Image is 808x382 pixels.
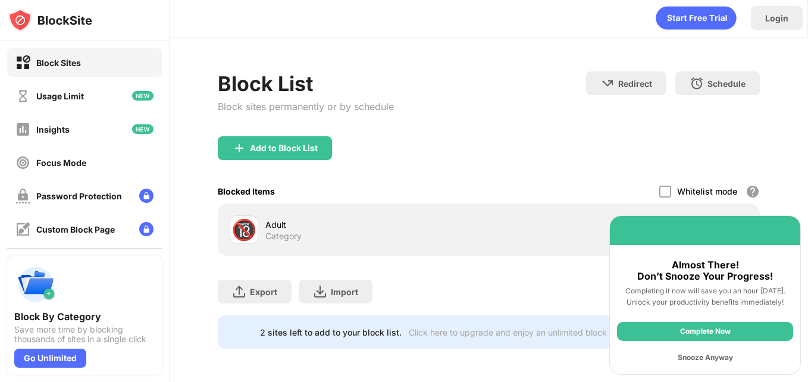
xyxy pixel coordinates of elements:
div: 🔞 [231,218,256,242]
div: Almost There! Don’t Snooze Your Progress! [617,259,793,282]
div: Save more time by blocking thousands of sites in a single click [14,325,155,344]
div: Go Unlimited [14,349,86,368]
div: Adult [265,218,488,231]
div: Focus Mode [36,158,86,168]
div: Password Protection [36,191,122,201]
div: Block Sites [36,58,81,68]
div: Usage Limit [36,91,84,101]
img: customize-block-page-off.svg [15,222,30,237]
div: Block By Category [14,311,155,322]
img: new-icon.svg [132,91,154,101]
div: Click here to upgrade and enjoy an unlimited block list. [409,327,622,337]
div: Add to Block List [250,143,318,153]
div: Insights [36,124,70,134]
img: lock-menu.svg [139,189,154,203]
div: Export [250,287,277,297]
div: Complete Now [617,322,793,341]
img: lock-menu.svg [139,222,154,236]
div: Snooze Anyway [617,348,793,367]
div: Redirect [618,79,652,89]
div: Login [765,13,788,23]
img: push-categories.svg [14,263,57,306]
div: Custom Block Page [36,224,115,234]
div: Whitelist mode [677,186,737,196]
img: password-protection-off.svg [15,189,30,203]
div: 2 sites left to add to your block list. [260,327,402,337]
div: Import [331,287,358,297]
img: time-usage-off.svg [15,89,30,104]
img: insights-off.svg [15,122,30,137]
div: Blocked Items [218,186,275,196]
img: new-icon.svg [132,124,154,134]
img: focus-off.svg [15,155,30,170]
div: Block sites permanently or by schedule [218,101,394,112]
div: Category [265,231,302,242]
img: block-on.svg [15,55,30,70]
div: Schedule [707,79,746,89]
div: animation [656,6,737,30]
img: logo-blocksite.svg [8,8,92,32]
div: Completing it now will save you an hour [DATE]. Unlock your productivity benefits immediately! [617,285,793,308]
div: Block List [218,71,394,96]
